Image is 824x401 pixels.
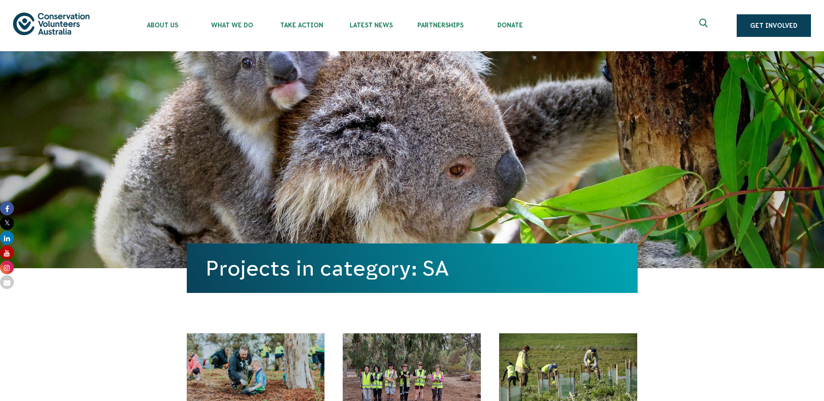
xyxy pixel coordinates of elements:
[206,256,619,280] h1: Projects in category: SA
[694,15,715,36] button: Expand search box Close search box
[475,22,545,29] span: Donate
[267,22,336,29] span: Take Action
[13,13,89,35] img: logo.svg
[128,22,197,29] span: About Us
[406,22,475,29] span: Partnerships
[197,22,267,29] span: What We Do
[336,22,406,29] span: Latest News
[699,19,710,33] span: Expand search box
[737,14,811,37] a: Get Involved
